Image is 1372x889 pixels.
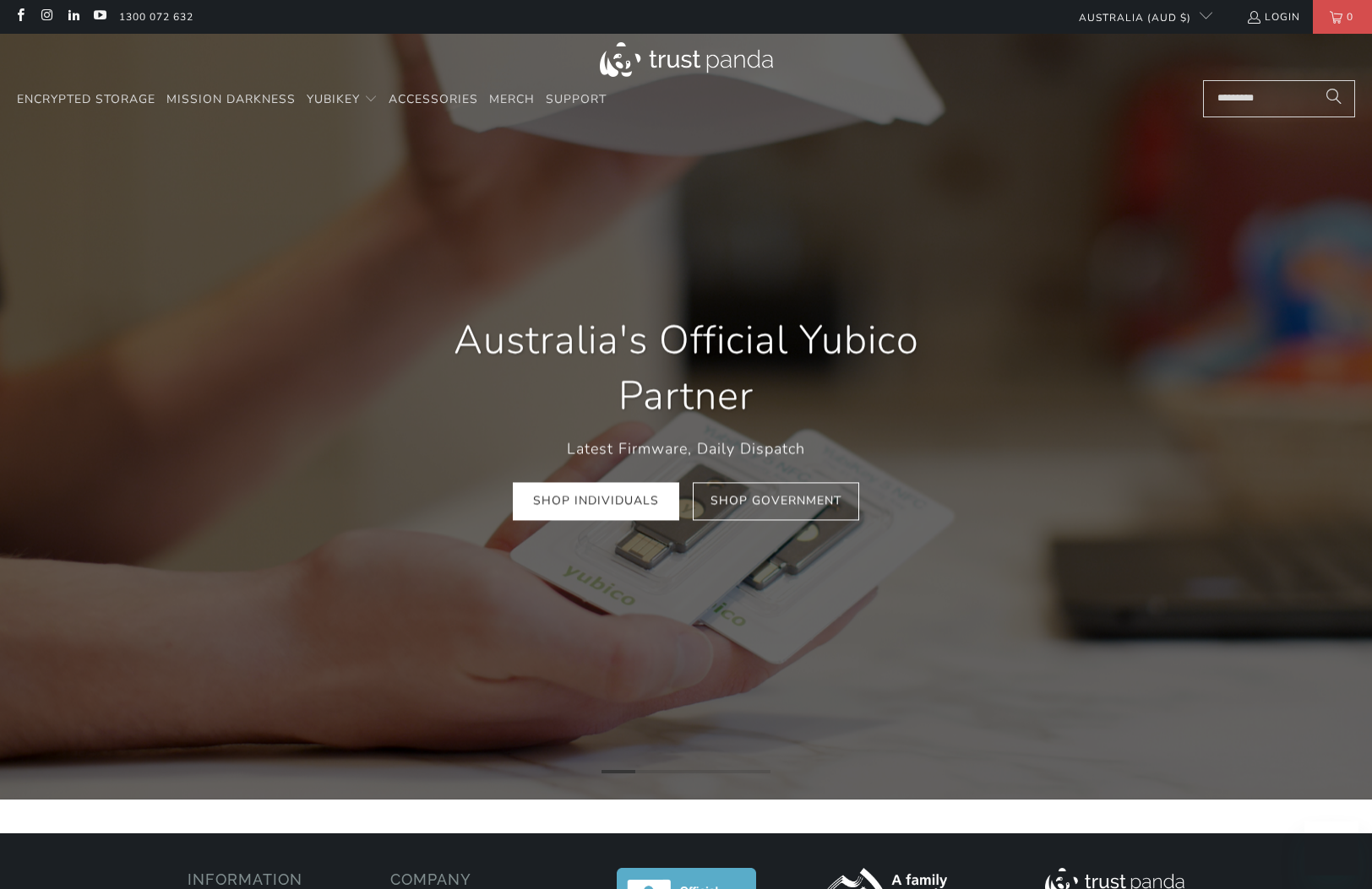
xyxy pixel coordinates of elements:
[92,10,106,24] a: Trust Panda Australia on YouTube
[669,770,703,773] li: Page dot 3
[39,10,53,24] a: Trust Panda Australia on Instagram
[17,80,155,120] a: Encrypted Storage
[307,91,360,107] span: YubiKey
[389,91,478,107] span: Accessories
[1203,80,1355,117] input: Search...
[389,80,478,120] a: Accessories
[307,80,378,120] summary: YubiKey
[600,42,773,77] img: Trust Panda Australia
[17,80,607,120] nav: Translation missing: en.navigation.header.main_nav
[1313,80,1355,117] button: Search
[602,770,635,773] li: Page dot 1
[703,770,737,773] li: Page dot 4
[489,80,535,120] a: Merch
[119,8,193,26] a: 1300 072 632
[489,91,535,107] span: Merch
[166,80,296,120] a: Mission Darkness
[1304,821,1358,875] iframe: Button to launch messaging window
[513,482,679,520] a: Shop Individuals
[407,313,965,425] h1: Australia's Official Yubico Partner
[66,10,80,24] a: Trust Panda Australia on LinkedIn
[737,770,770,773] li: Page dot 5
[635,770,669,773] li: Page dot 2
[17,91,155,107] span: Encrypted Storage
[693,482,859,520] a: Shop Government
[546,91,607,107] span: Support
[13,10,27,24] a: Trust Panda Australia on Facebook
[546,80,607,120] a: Support
[1246,8,1300,26] a: Login
[166,91,296,107] span: Mission Darkness
[407,436,965,461] p: Latest Firmware, Daily Dispatch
